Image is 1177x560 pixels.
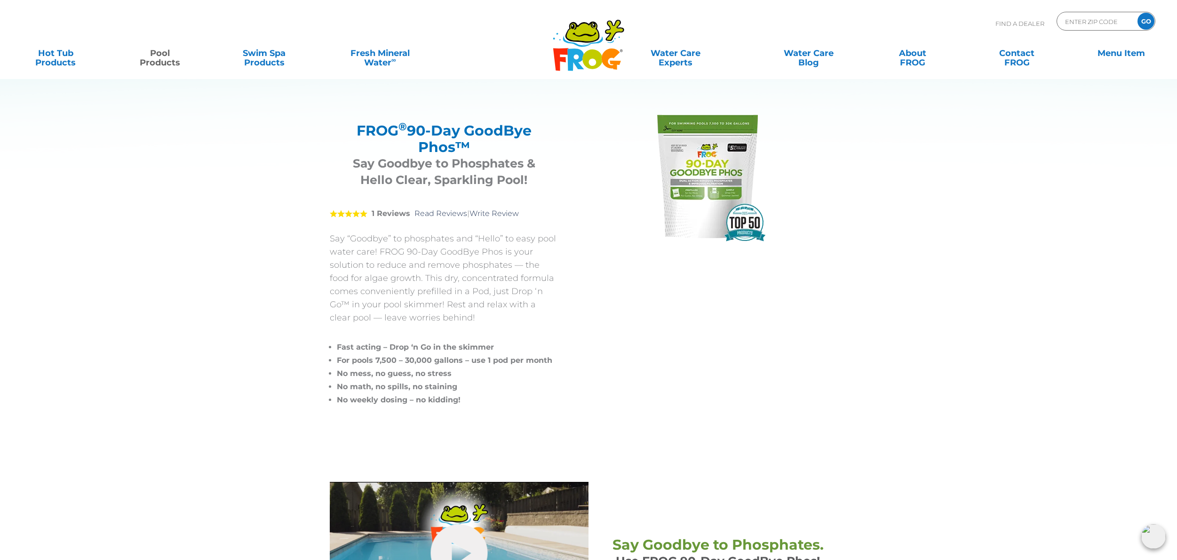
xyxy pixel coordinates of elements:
[337,341,558,354] li: Fast acting – Drop ‘n Go in the skimmer
[970,44,1063,63] a: ContactFROG
[330,195,558,232] div: |
[322,44,438,63] a: Fresh MineralWater∞
[342,155,546,188] h3: Say Goodbye to Phosphates & Hello Clear, Sparkling Pool!
[9,44,102,63] a: Hot TubProducts
[372,209,410,218] strong: 1 Reviews
[995,12,1044,35] p: Find A Dealer
[1064,15,1128,28] input: Zip Code Form
[762,44,855,63] a: Water CareBlog
[398,120,407,133] sup: ®
[330,210,367,217] span: 5
[114,44,207,63] a: PoolProducts
[337,354,558,367] li: For pools 7,500 – 30,000 gallons – use 1 pod per month
[342,122,546,155] h2: FROG 90-Day GoodBye Phos™
[469,209,519,218] a: Write Review
[1141,524,1166,549] img: openIcon
[218,44,310,63] a: Swim SpaProducts
[1137,13,1154,30] input: GO
[337,369,452,378] span: No mess, no guess, no stress
[337,382,457,391] span: No math, no spills, no staining
[867,44,959,63] a: AboutFROG
[330,232,558,324] p: Say “Goodbye” to phosphates and “Hello” to easy pool water care! FROG 90-Day GoodBye Phos is your...
[600,44,751,63] a: Water CareExperts
[391,56,396,64] sup: ∞
[612,536,824,553] span: Say Goodbye to Phosphates.
[1075,44,1168,63] a: Menu Item
[414,209,467,218] a: Read Reviews
[337,395,461,404] span: No weekly dosing – no kidding!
